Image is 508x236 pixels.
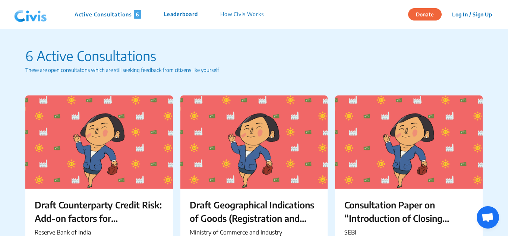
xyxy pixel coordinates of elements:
[408,8,442,21] button: Donate
[344,198,473,225] p: Consultation Paper on “Introduction of Closing Auction Session in the Equity Cash Segment”
[35,198,164,225] p: Draft Counterparty Credit Risk: Add-on factors for computation of Potential Future Exposure - Rev...
[134,10,141,19] span: 6
[164,10,198,19] p: Leaderboard
[25,46,483,66] p: 6 Active Consultations
[190,198,319,225] p: Draft Geographical Indications of Goods (Registration and Protection) (Amendment) Rules, 2025
[25,66,483,74] p: These are open consultatons which are still seeking feedback from citizens like yourself
[408,10,447,18] a: Donate
[220,10,264,19] p: How Civis Works
[477,206,499,229] div: Open chat
[11,3,50,26] img: navlogo.png
[447,9,497,20] button: Log In / Sign Up
[75,10,141,19] p: Active Consultations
